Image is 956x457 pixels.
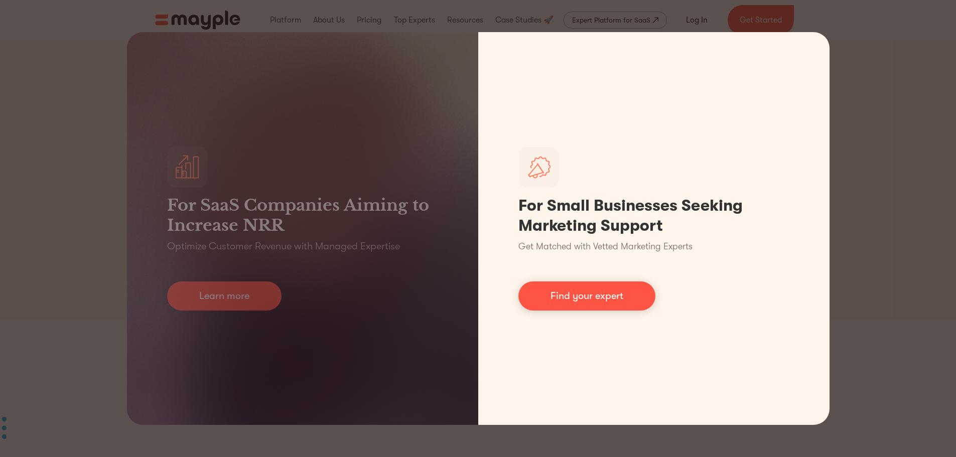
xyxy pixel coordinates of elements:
[518,240,693,253] p: Get Matched with Vetted Marketing Experts
[518,281,655,311] a: Find your expert
[518,196,789,236] h1: For Small Businesses Seeking Marketing Support
[167,195,438,235] h3: For SaaS Companies Aiming to Increase NRR
[167,239,400,253] p: Optimize Customer Revenue with Managed Expertise
[167,281,282,311] a: Learn more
